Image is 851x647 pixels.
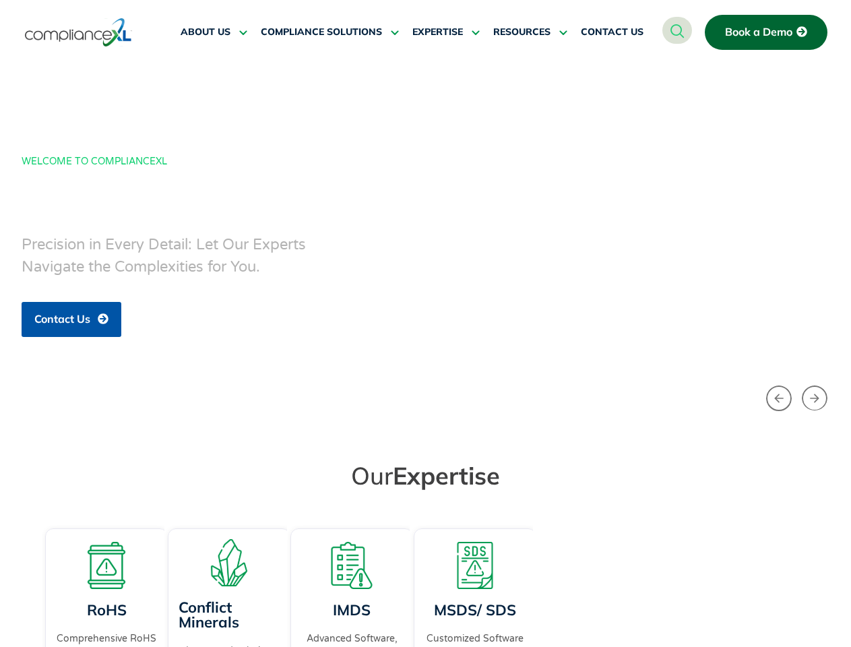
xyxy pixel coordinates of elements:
[49,460,803,491] h2: Our
[83,542,130,589] img: A board with a warning sign
[725,26,792,38] span: Book a Demo
[206,539,253,586] img: A representation of minerals
[86,600,126,619] a: RoHS
[261,16,399,49] a: COMPLIANCE SOLUTIONS
[393,460,500,491] span: Expertise
[22,302,121,337] a: Contact Us
[261,26,382,38] span: COMPLIANCE SOLUTIONS
[34,313,90,326] span: Contact Us
[179,598,239,631] a: Conflict Minerals
[328,542,375,589] img: A list board with a warning
[493,26,550,38] span: RESOURCES
[25,17,132,48] img: logo-one.svg
[581,26,643,38] span: CONTACT US
[705,15,827,50] a: Book a Demo
[662,17,692,44] a: navsearch-button
[451,542,499,589] img: A warning board with SDS displaying
[22,156,826,168] div: WELCOME TO COMPLIANCEXL
[581,16,643,49] a: CONTACT US
[22,236,306,276] span: Precision in Every Detail: Let Our Experts Navigate the Complexities for You.
[181,26,230,38] span: ABOUT US
[434,600,516,619] a: MSDS/ SDS
[333,600,371,619] a: IMDS
[177,156,197,167] span: ───
[493,16,567,49] a: RESOURCES
[181,16,247,49] a: ABOUT US
[412,26,463,38] span: EXPERTISE
[412,16,480,49] a: EXPERTISE
[22,177,830,223] h1: IMDS/PPAP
